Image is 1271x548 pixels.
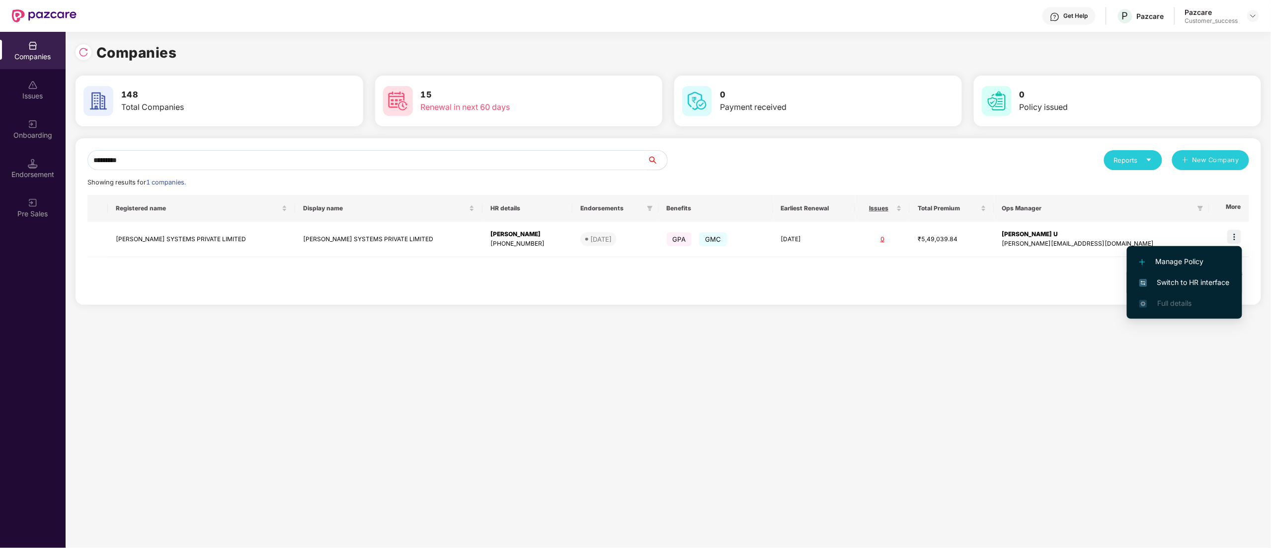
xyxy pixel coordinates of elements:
[28,159,38,169] img: svg+xml;base64,PHN2ZyB3aWR0aD0iMTQuNSIgaGVpZ2h0PSIxNC41IiB2aWV3Qm94PSIwIDAgMTYgMTYiIGZpbGw9Im5vbm...
[96,42,177,64] h1: Companies
[855,195,910,222] th: Issues
[421,101,599,113] div: Renewal in next 60 days
[863,235,902,244] div: 0
[580,204,642,212] span: Endorsements
[659,195,773,222] th: Benefits
[773,222,856,257] td: [DATE]
[1002,230,1202,239] div: [PERSON_NAME] U
[720,101,898,113] div: Payment received
[12,9,77,22] img: New Pazcare Logo
[116,204,280,212] span: Registered name
[1002,204,1194,212] span: Ops Manager
[1192,155,1240,165] span: New Company
[1139,279,1147,287] img: svg+xml;base64,PHN2ZyB4bWxucz0iaHR0cDovL3d3dy53My5vcmcvMjAwMC9zdmciIHdpZHRoPSIxNiIgaGVpZ2h0PSIxNi...
[1249,12,1257,20] img: svg+xml;base64,PHN2ZyBpZD0iRHJvcGRvd24tMzJ4MzIiIHhtbG5zPSJodHRwOi8vd3d3LnczLm9yZy8yMDAwL3N2ZyIgd2...
[647,156,667,164] span: search
[720,89,898,101] h3: 0
[667,232,692,246] span: GPA
[1197,205,1203,211] span: filter
[1020,89,1198,101] h3: 0
[490,230,564,239] div: [PERSON_NAME]
[1114,155,1152,165] div: Reports
[146,179,186,186] span: 1 companies.
[28,80,38,90] img: svg+xml;base64,PHN2ZyBpZD0iSXNzdWVzX2Rpc2FibGVkIiB4bWxucz0iaHR0cDovL3d3dy53My5vcmcvMjAwMC9zdmciIH...
[1209,195,1249,222] th: More
[1020,101,1198,113] div: Policy issued
[699,232,727,246] span: GMC
[982,86,1012,116] img: svg+xml;base64,PHN2ZyB4bWxucz0iaHR0cDovL3d3dy53My5vcmcvMjAwMC9zdmciIHdpZHRoPSI2MCIgaGVpZ2h0PSI2MC...
[1137,11,1164,21] div: Pazcare
[773,195,856,222] th: Earliest Renewal
[1195,202,1205,214] span: filter
[918,204,978,212] span: Total Premium
[647,150,668,170] button: search
[1185,7,1238,17] div: Pazcare
[108,195,295,222] th: Registered name
[1139,277,1230,288] span: Switch to HR interface
[918,235,986,244] div: ₹5,49,039.84
[1139,256,1230,267] span: Manage Policy
[295,222,482,257] td: [PERSON_NAME] SYSTEMS PRIVATE LIMITED
[1050,12,1060,22] img: svg+xml;base64,PHN2ZyBpZD0iSGVscC0zMngzMiIgeG1sbnM9Imh0dHA6Ly93d3cudzMub3JnLzIwMDAvc3ZnIiB3aWR0aD...
[87,179,186,186] span: Showing results for
[647,205,653,211] span: filter
[1064,12,1088,20] div: Get Help
[1146,157,1152,163] span: caret-down
[83,86,113,116] img: svg+xml;base64,PHN2ZyB4bWxucz0iaHR0cDovL3d3dy53My5vcmcvMjAwMC9zdmciIHdpZHRoPSI2MCIgaGVpZ2h0PSI2MC...
[79,47,88,57] img: svg+xml;base64,PHN2ZyBpZD0iUmVsb2FkLTMyeDMyIiB4bWxucz0iaHR0cDovL3d3dy53My5vcmcvMjAwMC9zdmciIHdpZH...
[28,198,38,208] img: svg+xml;base64,PHN2ZyB3aWR0aD0iMjAiIGhlaWdodD0iMjAiIHZpZXdCb3g9IjAgMCAyMCAyMCIgZmlsbD0ibm9uZSIgeG...
[482,195,572,222] th: HR details
[490,239,564,249] div: [PHONE_NUMBER]
[421,89,599,101] h3: 15
[108,222,295,257] td: [PERSON_NAME] SYSTEMS PRIVATE LIMITED
[682,86,712,116] img: svg+xml;base64,PHN2ZyB4bWxucz0iaHR0cDovL3d3dy53My5vcmcvMjAwMC9zdmciIHdpZHRoPSI2MCIgaGVpZ2h0PSI2MC...
[28,119,38,129] img: svg+xml;base64,PHN2ZyB3aWR0aD0iMjAiIGhlaWdodD0iMjAiIHZpZXdCb3g9IjAgMCAyMCAyMCIgZmlsbD0ibm9uZSIgeG...
[1157,299,1192,307] span: Full details
[645,202,655,214] span: filter
[303,204,467,212] span: Display name
[1182,157,1189,165] span: plus
[863,204,894,212] span: Issues
[121,101,300,113] div: Total Companies
[1139,300,1147,308] img: svg+xml;base64,PHN2ZyB4bWxucz0iaHR0cDovL3d3dy53My5vcmcvMjAwMC9zdmciIHdpZHRoPSIxNi4zNjMiIGhlaWdodD...
[383,86,413,116] img: svg+xml;base64,PHN2ZyB4bWxucz0iaHR0cDovL3d3dy53My5vcmcvMjAwMC9zdmciIHdpZHRoPSI2MCIgaGVpZ2h0PSI2MC...
[28,41,38,51] img: svg+xml;base64,PHN2ZyBpZD0iQ29tcGFuaWVzIiB4bWxucz0iaHR0cDovL3d3dy53My5vcmcvMjAwMC9zdmciIHdpZHRoPS...
[1122,10,1128,22] span: P
[1172,150,1249,170] button: plusNew Company
[1227,230,1241,244] img: icon
[1139,259,1145,265] img: svg+xml;base64,PHN2ZyB4bWxucz0iaHR0cDovL3d3dy53My5vcmcvMjAwMC9zdmciIHdpZHRoPSIxMi4yMDEiIGhlaWdodD...
[121,89,300,101] h3: 148
[1185,17,1238,25] div: Customer_success
[295,195,482,222] th: Display name
[1002,239,1202,249] div: [PERSON_NAME][EMAIL_ADDRESS][DOMAIN_NAME]
[910,195,994,222] th: Total Premium
[590,234,612,244] div: [DATE]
